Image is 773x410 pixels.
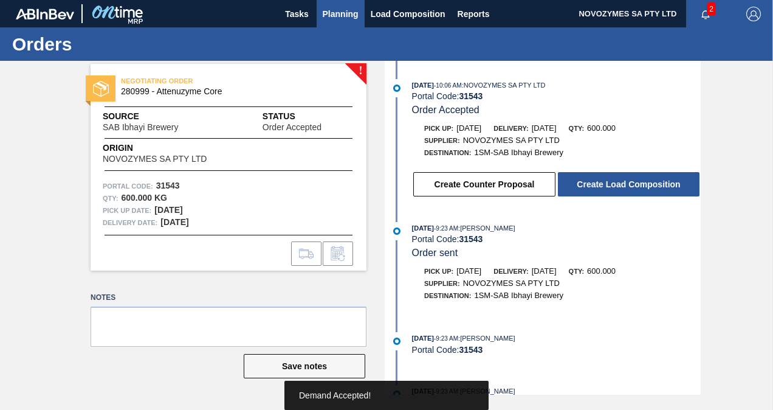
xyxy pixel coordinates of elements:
[412,82,434,89] span: [DATE]
[103,123,179,132] span: SAB Ibhayi Brewery
[569,268,584,275] span: Qty:
[412,248,458,258] span: Order sent
[160,217,188,227] strong: [DATE]
[103,204,151,217] span: Pick up Date:
[459,345,483,355] strong: 31543
[263,123,321,132] span: Order Accepted
[393,338,400,345] img: atual
[474,148,563,157] span: 1SM-SAB Ibhayi Brewery
[263,110,354,123] span: Status
[91,289,366,307] label: Notes
[103,180,153,192] span: Portal Code:
[299,391,371,400] span: Demand Accepted!
[424,149,471,156] span: Destination:
[103,192,118,204] span: Qty :
[424,137,460,144] span: Supplier:
[434,82,462,89] span: - 10:06 AM
[424,280,460,287] span: Supplier:
[558,172,699,196] button: Create Load Composition
[434,225,458,232] span: - 9:23 AM
[462,82,546,89] span: : NOVOZYMES SA PTY LTD
[103,110,215,123] span: Source
[458,224,515,232] span: : [PERSON_NAME]
[412,345,701,355] div: Portal Code:
[412,105,479,115] span: Order Accepted
[459,234,483,244] strong: 31543
[103,142,237,155] span: Origin
[103,155,207,164] span: NOVOZYMES SA PTY LTD
[459,91,483,101] strong: 31543
[121,75,291,87] span: NEGOTIATING ORDER
[393,85,400,92] img: atual
[412,91,701,101] div: Portal Code:
[463,279,560,288] span: NOVOZYMES SA PTY LTD
[424,125,453,132] span: Pick up:
[587,266,616,276] span: 600.000
[458,335,515,342] span: : [PERSON_NAME]
[413,172,555,196] button: Create Counter Proposal
[587,123,616,133] span: 600.000
[371,7,445,21] span: Load Composition
[474,291,563,300] span: 1SM-SAB Ibhayi Brewery
[434,335,458,342] span: - 9:23 AM
[493,125,528,132] span: Delivery:
[121,87,342,96] span: 280999 - Attenuzyme Core
[493,268,528,275] span: Delivery:
[12,37,228,51] h1: Orders
[244,354,365,378] button: Save notes
[412,234,701,244] div: Portal Code:
[412,224,434,232] span: [DATE]
[412,335,434,342] span: [DATE]
[16,9,74,19] img: TNhmsLtSVTkK8tSr43FrP2fwEKptu5GPRR3wAAAABJRU5ErkJggg==
[532,123,557,133] span: [DATE]
[291,241,321,266] div: Go to Load Composition
[284,7,311,21] span: Tasks
[532,266,557,276] span: [DATE]
[393,228,400,235] img: atual
[458,7,490,21] span: Reports
[93,81,109,97] img: status
[154,205,182,215] strong: [DATE]
[103,217,157,229] span: Delivery Date:
[569,125,584,132] span: Qty:
[156,181,180,190] strong: 31543
[121,193,167,203] strong: 600.000 KG
[323,241,353,266] div: Inform order change
[456,123,481,133] span: [DATE]
[746,7,761,21] img: Logout
[707,2,716,16] span: 2
[686,5,725,23] button: Notifications
[323,7,359,21] span: Planning
[424,268,453,275] span: Pick up:
[456,266,481,276] span: [DATE]
[463,136,560,145] span: NOVOZYMES SA PTY LTD
[424,292,471,299] span: Destination:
